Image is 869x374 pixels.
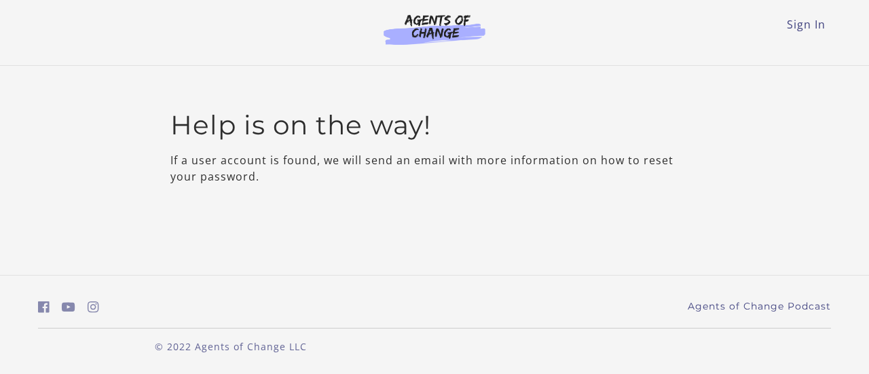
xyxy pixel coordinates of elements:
p: If a user account is found, we will send an email with more information on how to reset your pass... [170,152,699,185]
p: © 2022 Agents of Change LLC [38,339,424,354]
a: https://www.facebook.com/groups/aswbtestprep (Open in a new window) [38,297,50,317]
i: https://www.youtube.com/c/AgentsofChangeTestPrepbyMeaganMitchell (Open in a new window) [62,301,75,314]
a: Agents of Change Podcast [688,299,831,314]
img: Agents of Change Logo [369,14,500,45]
a: Sign In [787,17,826,32]
a: https://www.youtube.com/c/AgentsofChangeTestPrepbyMeaganMitchell (Open in a new window) [62,297,75,317]
i: https://www.instagram.com/agentsofchangeprep/ (Open in a new window) [88,301,99,314]
i: https://www.facebook.com/groups/aswbtestprep (Open in a new window) [38,301,50,314]
h2: Help is on the way! [170,109,699,141]
a: https://www.instagram.com/agentsofchangeprep/ (Open in a new window) [88,297,99,317]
